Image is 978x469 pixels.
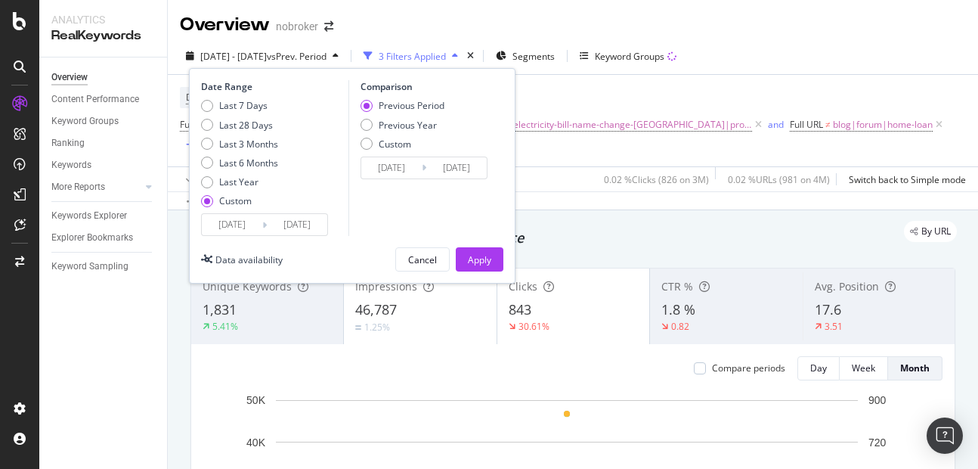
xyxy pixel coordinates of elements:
[852,362,875,374] div: Week
[219,175,258,188] div: Last Year
[843,167,966,191] button: Switch back to Simple mode
[202,214,262,235] input: Start Date
[518,320,549,333] div: 30.61%
[395,247,450,272] button: Cancel
[355,300,397,318] span: 46,787
[324,21,333,32] div: arrow-right-arrow-left
[868,436,887,449] text: 720
[51,12,155,27] div: Analytics
[768,118,784,131] div: and
[868,394,887,406] text: 900
[51,92,139,107] div: Content Performance
[379,138,411,151] div: Custom
[200,50,267,63] span: [DATE] - [DATE]
[201,99,278,112] div: Last 7 Days
[51,92,156,107] a: Content Performance
[509,279,537,294] span: Clicks
[361,80,492,93] div: Comparison
[215,253,283,266] div: Data availability
[833,114,933,135] span: blog|forum|home-loan
[219,157,278,169] div: Last 6 Months
[219,138,278,151] div: Last 3 Months
[276,19,318,34] div: nobroker
[51,179,105,195] div: More Reports
[51,70,156,85] a: Overview
[379,50,446,63] div: 3 Filters Applied
[201,138,278,151] div: Last 3 Months
[888,356,942,380] button: Month
[180,167,224,191] button: Apply
[51,157,156,173] a: Keywords
[201,194,278,207] div: Custom
[840,356,888,380] button: Week
[51,135,85,151] div: Ranking
[201,157,278,169] div: Last 6 Months
[201,175,278,188] div: Last Year
[201,119,278,132] div: Last 28 Days
[180,136,240,154] button: Add Filter
[512,50,555,63] span: Segments
[51,259,156,275] a: Keyword Sampling
[509,300,531,318] span: 843
[849,173,966,186] div: Switch back to Simple mode
[464,48,477,64] div: times
[426,157,487,179] input: End Date
[246,436,266,449] text: 40K
[810,362,827,374] div: Day
[768,117,784,132] button: and
[815,279,879,294] span: Avg. Position
[51,208,156,224] a: Keywords Explorer
[51,259,128,275] div: Keyword Sampling
[203,300,237,318] span: 1,831
[900,362,930,374] div: Month
[51,157,91,173] div: Keywords
[219,99,268,112] div: Last 7 Days
[203,279,292,294] span: Unique Keywords
[661,279,693,294] span: CTR %
[671,320,689,333] div: 0.82
[379,99,444,112] div: Previous Period
[186,91,215,104] span: Device
[51,135,156,151] a: Ranking
[456,247,503,272] button: Apply
[51,230,133,246] div: Explorer Bookmarks
[180,118,213,131] span: Full URL
[361,157,422,179] input: Start Date
[927,418,963,454] div: Open Intercom Messenger
[51,27,155,45] div: RealKeywords
[357,44,464,68] button: 3 Filters Applied
[212,320,238,333] div: 5.41%
[595,50,664,63] div: Keyword Groups
[355,325,361,330] img: Equal
[246,394,266,406] text: 50K
[219,119,273,132] div: Last 28 Days
[815,300,841,318] span: 17.6
[712,362,785,374] div: Compare periods
[180,44,345,68] button: [DATE] - [DATE]vsPrev. Period
[364,321,390,334] div: 1.25%
[361,119,444,132] div: Previous Year
[490,44,561,68] button: Segments
[604,173,709,186] div: 0.02 % Clicks ( 826 on 3M )
[661,300,695,318] span: 1.8 %
[51,113,119,129] div: Keyword Groups
[408,253,437,266] div: Cancel
[379,119,437,132] div: Previous Year
[574,44,682,68] button: Keyword Groups
[468,253,491,266] div: Apply
[180,12,270,38] div: Overview
[797,356,840,380] button: Day
[825,320,843,333] div: 3.51
[728,173,830,186] div: 0.02 % URLs ( 981 on 4M )
[355,279,417,294] span: Impressions
[201,80,345,93] div: Date Range
[51,113,156,129] a: Keyword Groups
[219,194,252,207] div: Custom
[51,230,156,246] a: Explorer Bookmarks
[361,138,444,151] div: Custom
[921,227,951,236] span: By URL
[51,70,88,85] div: Overview
[267,50,327,63] span: vs Prev. Period
[51,208,127,224] div: Keywords Explorer
[904,221,957,242] div: legacy label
